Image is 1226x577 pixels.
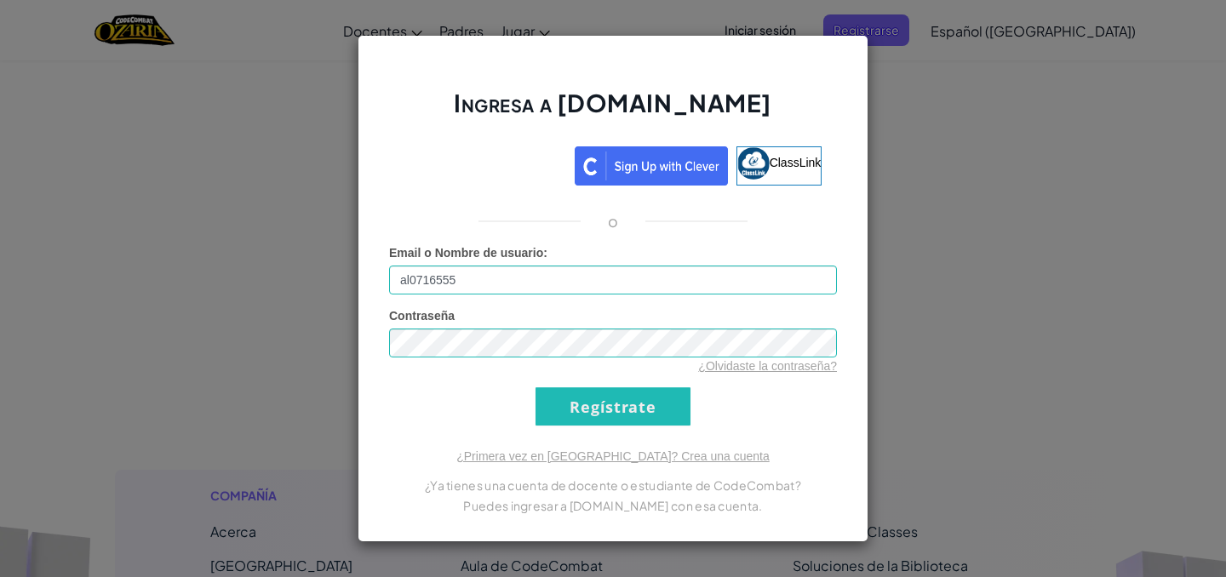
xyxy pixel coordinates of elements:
label: : [389,244,547,261]
img: clever_sso_button@2x.png [575,146,728,186]
p: ¿Ya tienes una cuenta de docente o estudiante de CodeCombat? [389,475,837,495]
span: ClassLink [770,156,822,169]
a: ¿Primera vez en [GEOGRAPHIC_DATA]? Crea una cuenta [456,449,770,463]
h2: Ingresa a [DOMAIN_NAME] [389,87,837,136]
a: ¿Olvidaste la contraseña? [698,359,837,373]
img: classlink-logo-small.png [737,147,770,180]
span: Contraseña [389,309,455,323]
span: Email o Nombre de usuario [389,246,543,260]
iframe: Botón de Acceder con Google [396,145,575,182]
p: Puedes ingresar a [DOMAIN_NAME] con esa cuenta. [389,495,837,516]
input: Regístrate [536,387,690,426]
p: o [608,211,618,231]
